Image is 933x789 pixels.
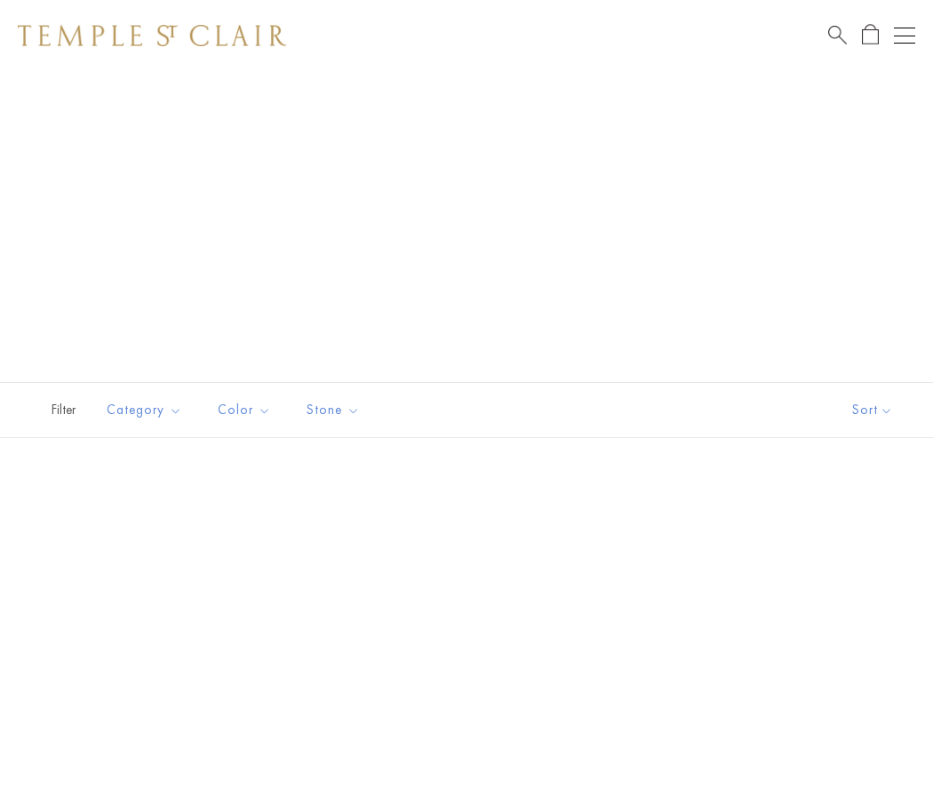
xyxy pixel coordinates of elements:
[812,383,933,437] button: Show sort by
[93,390,195,430] button: Category
[293,390,373,430] button: Stone
[298,399,373,421] span: Stone
[862,24,879,46] a: Open Shopping Bag
[209,399,284,421] span: Color
[18,25,286,46] img: Temple St. Clair
[204,390,284,430] button: Color
[98,399,195,421] span: Category
[828,24,847,46] a: Search
[894,25,915,46] button: Open navigation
